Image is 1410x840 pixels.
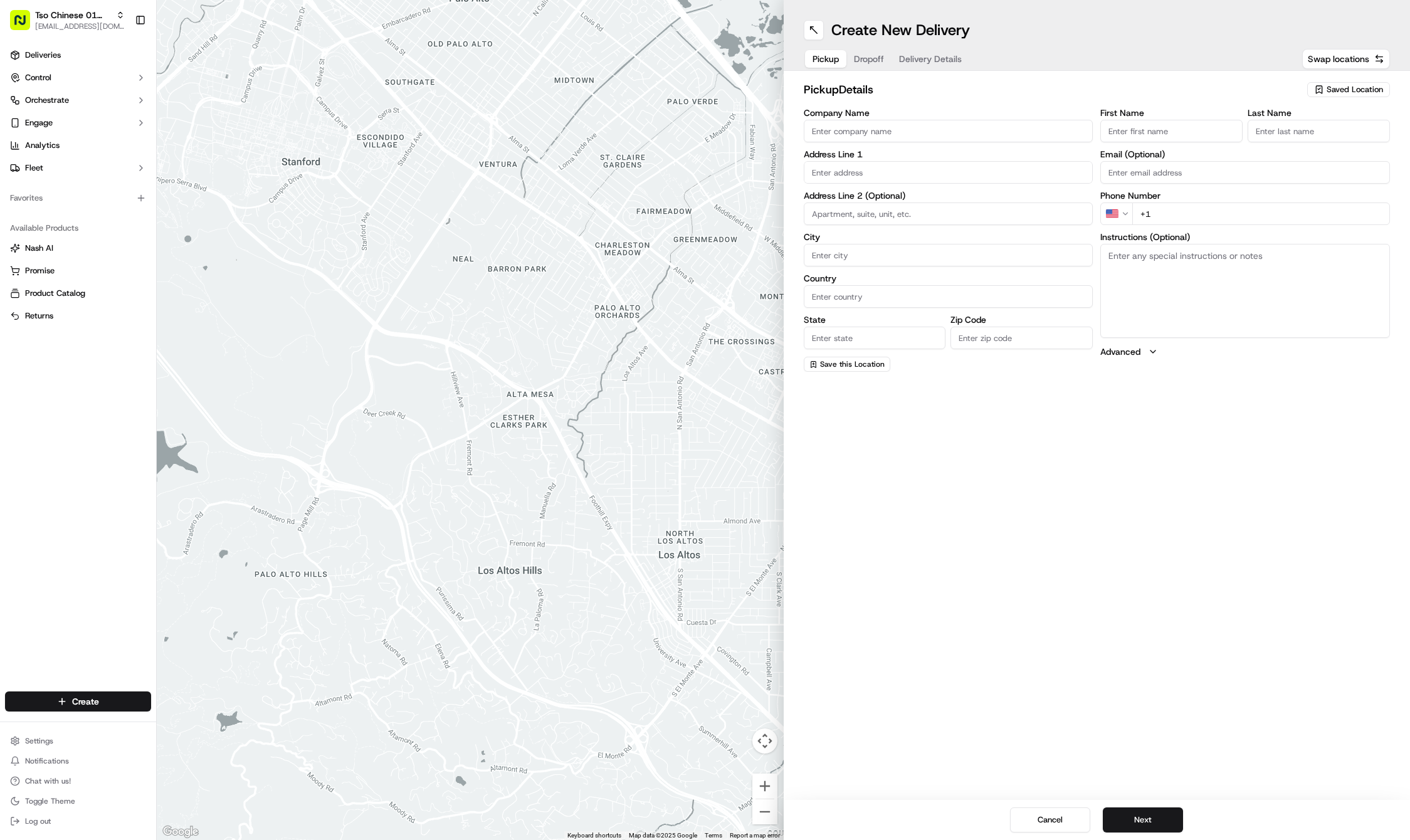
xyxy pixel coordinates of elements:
button: Keyboard shortcuts [567,831,621,840]
span: Analytics [25,140,60,151]
a: Deliveries [5,45,151,65]
button: Tso Chinese 01 Cherrywood [35,9,111,21]
button: [EMAIL_ADDRESS][DOMAIN_NAME] [35,21,125,31]
button: Swap locations [1302,49,1390,69]
label: Zip Code [950,315,1093,324]
button: Advanced [1100,345,1390,358]
label: Email (Optional) [1100,150,1390,159]
span: Toggle Theme [25,796,75,806]
span: Engage [25,117,53,129]
span: Pickup [813,53,839,65]
span: Fleet [25,162,43,174]
div: Favorites [5,188,151,208]
input: Enter city [804,244,1093,266]
button: Returns [5,306,151,326]
button: Nash AI [5,238,151,258]
label: Country [804,274,1093,283]
span: Settings [25,736,53,746]
label: Address Line 2 (Optional) [804,191,1093,200]
img: Google [160,824,201,840]
span: Promise [25,265,55,276]
button: Promise [5,261,151,281]
button: Orchestrate [5,90,151,110]
span: Orchestrate [25,95,69,106]
button: Notifications [5,752,151,770]
span: Swap locations [1308,53,1369,65]
input: Enter phone number [1132,202,1390,225]
button: Save this Location [804,357,890,372]
label: City [804,233,1093,241]
a: Report a map error [730,832,780,839]
button: Zoom in [752,774,777,799]
label: First Name [1100,108,1243,117]
button: Create [5,691,151,711]
input: Apartment, suite, unit, etc. [804,202,1093,225]
button: Toggle Theme [5,792,151,810]
input: Enter zip code [950,327,1093,349]
h2: pickup Details [804,81,1300,98]
button: Tso Chinese 01 Cherrywood[EMAIL_ADDRESS][DOMAIN_NAME] [5,5,130,35]
label: Company Name [804,108,1093,117]
label: Instructions (Optional) [1100,233,1390,241]
span: Product Catalog [25,288,85,299]
label: Last Name [1248,108,1390,117]
span: Saved Location [1327,84,1383,95]
input: Enter address [804,161,1093,184]
button: Fleet [5,158,151,178]
span: Log out [25,816,51,826]
a: Product Catalog [10,288,146,299]
span: Deliveries [25,50,61,61]
input: Enter first name [1100,120,1243,142]
label: Address Line 1 [804,150,1093,159]
a: Analytics [5,135,151,155]
span: Control [25,72,51,83]
button: Control [5,68,151,88]
a: Returns [10,310,146,322]
label: State [804,315,946,324]
span: Returns [25,310,53,322]
span: Delivery Details [899,53,962,65]
input: Enter last name [1248,120,1390,142]
button: Chat with us! [5,772,151,790]
a: Nash AI [10,243,146,254]
a: Terms (opens in new tab) [705,832,722,839]
button: Log out [5,812,151,830]
button: Product Catalog [5,283,151,303]
input: Enter country [804,285,1093,308]
h1: Create New Delivery [831,20,970,40]
button: Map camera controls [752,728,777,753]
input: Enter company name [804,120,1093,142]
a: Open this area in Google Maps (opens a new window) [160,824,201,840]
button: Settings [5,732,151,750]
button: Saved Location [1307,81,1390,98]
input: Enter state [804,327,946,349]
input: Enter email address [1100,161,1390,184]
label: Phone Number [1100,191,1390,200]
a: Promise [10,265,146,276]
span: Create [72,695,99,708]
button: Next [1103,807,1183,832]
span: Map data ©2025 Google [629,832,697,839]
span: Notifications [25,756,69,766]
button: Engage [5,113,151,133]
label: Advanced [1100,345,1140,358]
span: Dropoff [854,53,884,65]
button: Zoom out [752,799,777,824]
span: Chat with us! [25,776,71,786]
span: Save this Location [820,359,885,369]
button: Cancel [1010,807,1090,832]
span: Nash AI [25,243,53,254]
div: Available Products [5,218,151,238]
